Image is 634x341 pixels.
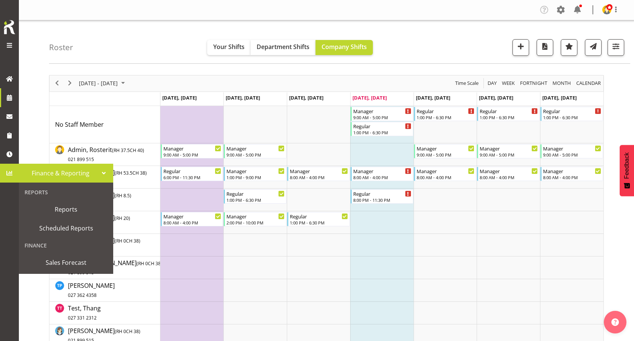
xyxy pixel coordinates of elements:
div: September 22 - 28, 2025 [76,75,129,91]
a: No Staff Member [55,120,104,129]
span: [DATE], [DATE] [479,94,513,101]
button: Previous [52,78,62,88]
button: Send a list of all shifts for the selected filtered period to all rostered employees. [585,39,602,56]
div: 1:00 PM - 6:30 PM [417,114,475,120]
div: 9:00 AM - 5:00 PM [163,152,222,158]
div: Regular [480,107,538,115]
span: Bloggs, [PERSON_NAME] [68,259,162,276]
div: next period [63,75,76,91]
div: Regular [417,107,475,115]
span: RH 37.5 [114,147,130,154]
span: [DATE], [DATE] [162,94,197,101]
span: calendar [576,78,602,88]
div: 1:00 PM - 6:30 PM [226,197,285,203]
div: Reports [21,184,111,200]
span: Week [501,78,516,88]
div: Admin, Rosterit"s event - Manager Begin From Sunday, September 28, 2025 at 9:00:00 AM GMT+07:00 E... [540,144,603,158]
button: Fortnight [519,78,549,88]
div: No Staff Member"s event - Regular Begin From Friday, September 26, 2025 at 1:00:00 PM GMT+07:00 E... [414,107,477,121]
button: Download a PDF of the roster according to the set date range. [537,39,553,56]
a: Reports [21,200,111,219]
a: Bloggs, [PERSON_NAME](RH 0CH 38)021 899 515 [68,258,162,276]
button: Month [575,78,602,88]
div: Regular [163,167,222,175]
span: Your Shifts [213,43,245,51]
span: 021 899 515 [68,156,94,163]
span: Reports [25,204,108,215]
div: Admin, Rosterit"s event - Manager Begin From Monday, September 22, 2025 at 9:00:00 AM GMT+07:00 E... [161,144,223,158]
a: Admin, Rosterit(RH 37.5CH 40)021 899 515 [68,145,144,163]
div: Admin, Rosterit"s event - Manager Begin From Tuesday, September 23, 2025 at 9:00:00 AM GMT+07:00 ... [224,144,286,158]
span: ( CH 38) [115,238,140,244]
div: Doe, Jane"s event - Manager Begin From Tuesday, September 23, 2025 at 1:00:00 PM GMT+07:00 Ends A... [224,167,286,181]
div: 9:00 AM - 5:00 PM [417,152,475,158]
div: Little, Mike"s event - Manager Begin From Tuesday, September 23, 2025 at 2:00:00 PM GMT+07:00 End... [224,212,286,226]
button: Time Scale [454,78,480,88]
span: ( CH 40) [112,147,144,154]
div: Manager [226,212,285,220]
div: Admin, Rosterit"s event - Manager Begin From Friday, September 26, 2025 at 9:00:00 AM GMT+07:00 E... [414,144,477,158]
button: September 2025 [78,78,128,88]
button: Add a new shift [512,39,529,56]
span: 027 331 2312 [68,315,97,321]
span: Time Scale [454,78,479,88]
span: ( CH 38) [115,170,147,176]
div: Little, Mike"s event - Regular Begin From Wednesday, September 24, 2025 at 1:00:00 PM GMT+07:00 E... [287,212,350,226]
a: Test, Thang027 331 2312 [68,304,101,322]
div: Manager [417,167,475,175]
span: Day [487,78,497,88]
div: 8:00 AM - 4:00 PM [353,174,411,180]
span: Feedback [623,152,630,179]
button: Department Shifts [251,40,315,55]
button: Next [65,78,75,88]
div: 1:00 PM - 6:30 PM [290,220,348,226]
button: Feedback - Show survey [620,145,634,196]
div: Regular [543,107,601,115]
div: 8:00 AM - 4:00 PM [480,174,538,180]
h4: Roster [49,43,73,52]
div: Regular [226,190,285,197]
span: ( ) [115,192,131,199]
div: 8:00 AM - 4:00 PM [163,220,222,226]
div: Manager [480,144,538,152]
div: 1:00 PM - 6:30 PM [353,129,411,135]
div: Manager [290,167,348,175]
div: 9:00 AM - 5:00 PM [226,152,285,158]
span: [DATE], [DATE] [289,94,323,101]
button: Timeline Week [501,78,516,88]
div: Doe, Jane"s event - Regular Begin From Monday, September 22, 2025 at 6:00:00 PM GMT+07:00 Ends At... [161,167,223,181]
div: Manager [163,212,222,220]
span: Sales Forecast [25,257,108,268]
div: Doe, Jane"s event - Manager Begin From Wednesday, September 24, 2025 at 8:00:00 AM GMT+07:00 Ends... [287,167,350,181]
td: No Staff Member resource [49,106,160,143]
a: Scheduled Reports [21,219,111,238]
div: Regular [290,212,348,220]
div: Regular [353,190,411,197]
div: Manager [543,167,601,175]
span: RH 0 [138,260,148,267]
div: 9:00 AM - 5:00 PM [353,114,411,120]
span: ( CH 38) [115,328,140,335]
div: Manager [226,144,285,152]
div: 1:00 PM - 6:30 PM [543,114,601,120]
button: Timeline Day [486,78,498,88]
a: Finance & Reporting [19,164,113,183]
div: Manager [417,144,475,152]
div: Manager [543,144,601,152]
div: Manager [353,167,411,175]
div: 1:00 PM - 9:00 PM [226,174,285,180]
div: Manager [480,167,538,175]
span: Month [552,78,572,88]
div: 8:00 PM - 11:30 PM [353,197,411,203]
td: Test, Thang resource [49,302,160,324]
div: Green, Fred"s event - Regular Begin From Tuesday, September 23, 2025 at 1:00:00 PM GMT+07:00 Ends... [224,189,286,204]
span: RH 0 [116,328,126,335]
span: [PERSON_NAME] [68,281,115,299]
div: Little, Mike"s event - Manager Begin From Monday, September 22, 2025 at 8:00:00 AM GMT+07:00 Ends... [161,212,223,226]
span: ( CH 38) [137,260,162,267]
div: Manager [353,107,411,115]
div: No Staff Member"s event - Manager Begin From Thursday, September 25, 2025 at 9:00:00 AM GMT+07:00... [351,107,413,121]
div: No Staff Member"s event - Regular Begin From Thursday, September 25, 2025 at 1:00:00 PM GMT+07:00... [351,122,413,136]
div: Admin, Rosterit"s event - Manager Begin From Saturday, September 27, 2025 at 9:00:00 AM GMT+07:00... [477,144,540,158]
img: help-xxl-2.png [611,318,619,326]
